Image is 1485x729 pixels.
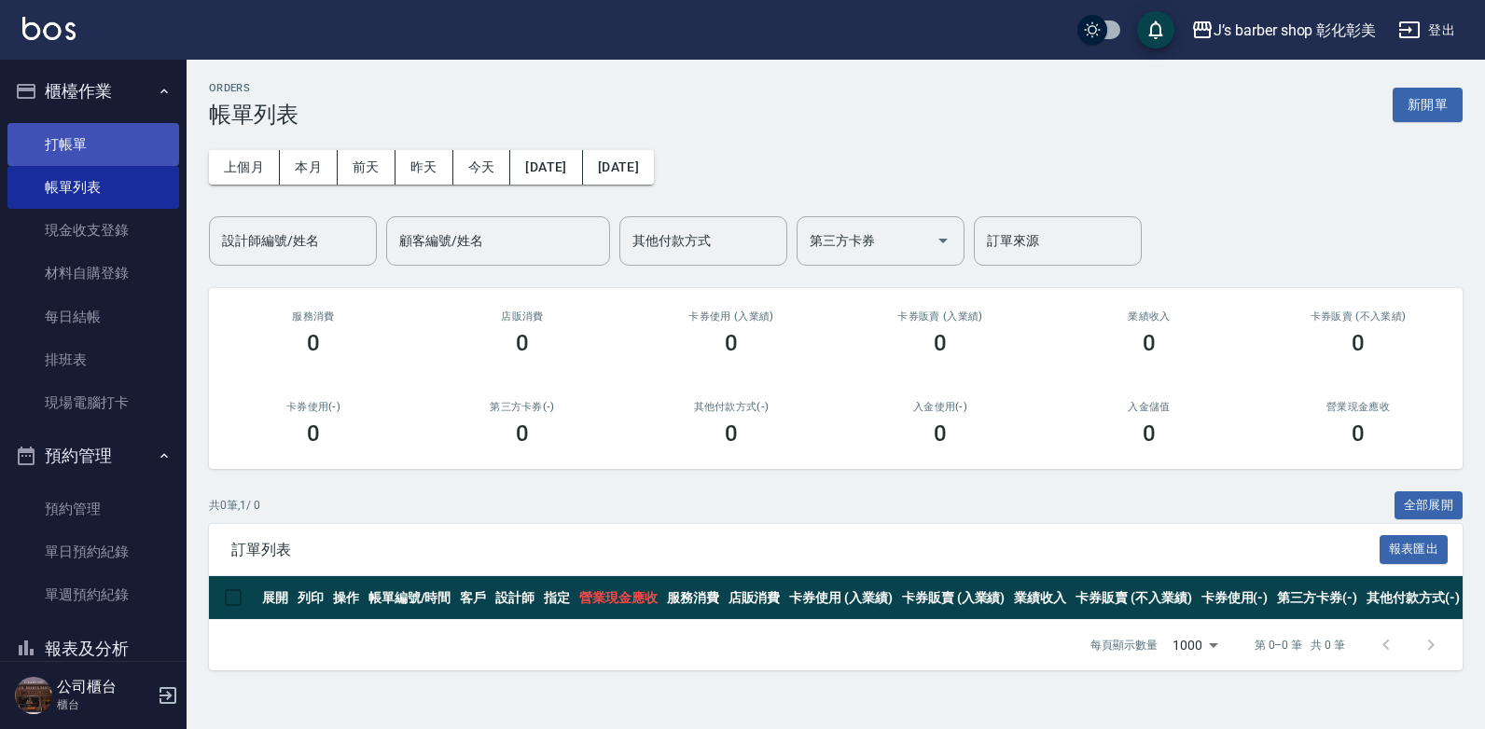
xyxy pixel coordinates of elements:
[649,310,813,323] h2: 卡券使用 (入業績)
[7,488,179,530] a: 預約管理
[209,150,280,185] button: 上個月
[440,310,604,323] h2: 店販消費
[784,576,897,620] th: 卡券使用 (入業績)
[510,150,582,185] button: [DATE]
[516,420,529,447] h3: 0
[7,296,179,338] a: 每日結帳
[1137,11,1174,48] button: save
[1009,576,1071,620] th: 業績收入
[516,330,529,356] h3: 0
[7,432,179,480] button: 預約管理
[7,166,179,209] a: 帳單列表
[1067,310,1231,323] h2: 業績收入
[1214,19,1376,42] div: J’s barber shop 彰化彰美
[1165,620,1225,670] div: 1000
[280,150,338,185] button: 本月
[649,401,813,413] h2: 其他付款方式(-)
[1352,420,1365,447] h3: 0
[1393,95,1463,113] a: 新開單
[7,625,179,673] button: 報表及分析
[209,102,298,128] h3: 帳單列表
[491,576,539,620] th: 設計師
[7,67,179,116] button: 櫃檯作業
[7,381,179,424] a: 現場電腦打卡
[724,576,785,620] th: 店販消費
[934,420,947,447] h3: 0
[231,310,396,323] h3: 服務消費
[934,330,947,356] h3: 0
[364,576,456,620] th: 帳單編號/時間
[57,696,152,713] p: 櫃台
[7,530,179,573] a: 單日預約紀錄
[338,150,396,185] button: 前天
[7,252,179,295] a: 材料自購登錄
[1391,13,1463,48] button: 登出
[725,330,738,356] h3: 0
[7,209,179,252] a: 現金收支登錄
[858,401,1022,413] h2: 入金使用(-)
[1395,491,1464,520] button: 全部展開
[897,576,1010,620] th: 卡券販賣 (入業績)
[1071,576,1196,620] th: 卡券販賣 (不入業績)
[1380,535,1449,564] button: 報表匯出
[662,576,724,620] th: 服務消費
[1255,637,1345,653] p: 第 0–0 筆 共 0 筆
[7,338,179,381] a: 排班表
[928,226,958,255] button: Open
[1380,540,1449,557] a: 報表匯出
[583,150,654,185] button: [DATE]
[293,576,328,620] th: 列印
[858,310,1022,323] h2: 卡券販賣 (入業績)
[1184,11,1383,49] button: J’s barber shop 彰化彰美
[1067,401,1231,413] h2: 入金儲值
[575,576,662,620] th: 營業現金應收
[209,497,260,514] p: 共 0 筆, 1 / 0
[231,401,396,413] h2: 卡券使用(-)
[307,420,320,447] h3: 0
[1393,88,1463,122] button: 新開單
[396,150,453,185] button: 昨天
[231,541,1380,559] span: 訂單列表
[440,401,604,413] h2: 第三方卡券(-)
[1276,401,1440,413] h2: 營業現金應收
[307,330,320,356] h3: 0
[1090,637,1158,653] p: 每頁顯示數量
[453,150,511,185] button: 今天
[7,123,179,166] a: 打帳單
[725,420,738,447] h3: 0
[1143,420,1156,447] h3: 0
[455,576,491,620] th: 客戶
[1352,330,1365,356] h3: 0
[1197,576,1273,620] th: 卡券使用(-)
[1276,310,1440,323] h2: 卡券販賣 (不入業績)
[539,576,575,620] th: 指定
[1362,576,1464,620] th: 其他付款方式(-)
[1143,330,1156,356] h3: 0
[22,17,76,40] img: Logo
[7,573,179,616] a: 單週預約紀錄
[257,576,293,620] th: 展開
[15,677,52,714] img: Person
[328,576,364,620] th: 操作
[57,678,152,696] h5: 公司櫃台
[209,82,298,94] h2: ORDERS
[1272,576,1362,620] th: 第三方卡券(-)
